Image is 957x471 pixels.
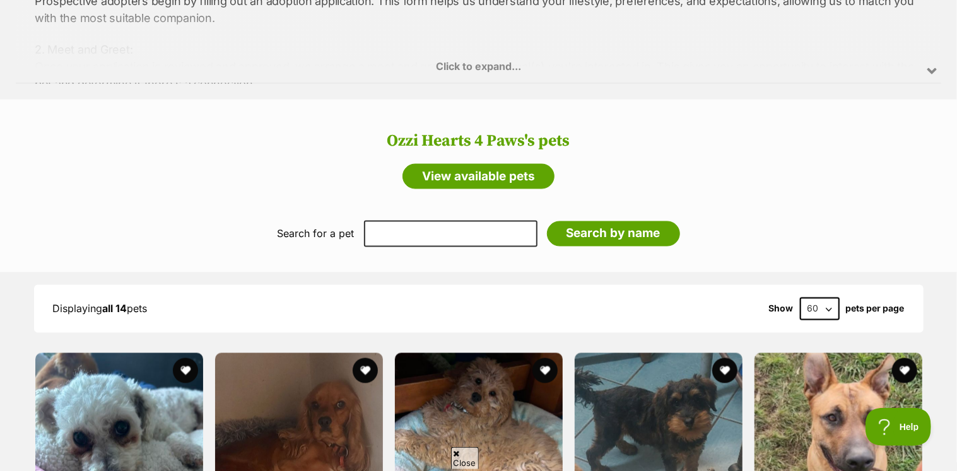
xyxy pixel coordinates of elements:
label: Search for a pet [278,228,355,240]
button: favourite [173,358,198,383]
a: View available pets [402,164,555,189]
iframe: Help Scout Beacon - Open [866,408,932,446]
strong: all 14 [103,303,127,315]
label: pets per page [846,304,905,314]
button: favourite [353,358,378,383]
span: Displaying pets [53,303,148,315]
input: Search by name [547,221,680,247]
span: Close [451,447,479,469]
h2: Ozzi Hearts 4 Paws's pets [13,132,944,151]
button: favourite [712,358,737,383]
button: favourite [892,358,917,383]
span: Show [769,304,794,314]
button: favourite [532,358,558,383]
